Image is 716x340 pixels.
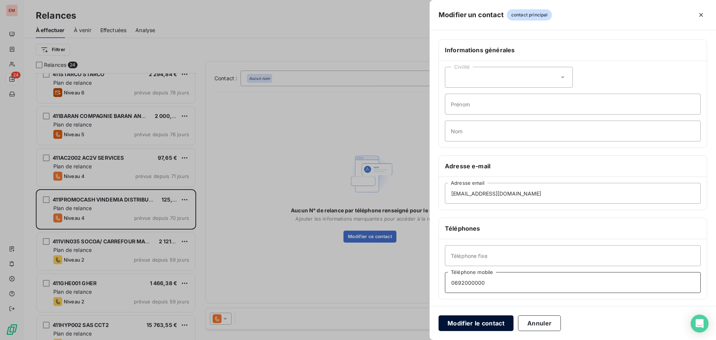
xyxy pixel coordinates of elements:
input: placeholder [445,121,701,141]
span: contact principal [507,9,552,21]
input: placeholder [445,245,701,266]
button: Annuler [518,315,561,331]
div: Open Intercom Messenger [691,315,709,333]
h6: Informations générales [445,46,701,54]
input: placeholder [445,183,701,204]
h6: Téléphones [445,224,701,233]
button: Modifier le contact [439,315,514,331]
h6: Adresse e-mail [445,162,701,171]
h5: Modifier un contact [439,10,504,20]
input: placeholder [445,94,701,115]
input: placeholder [445,272,701,293]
